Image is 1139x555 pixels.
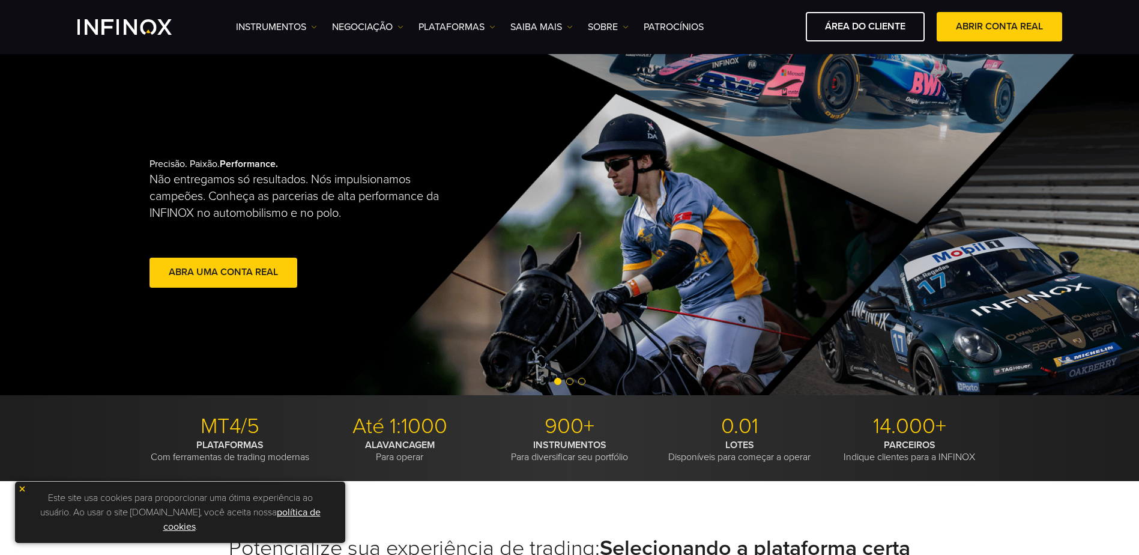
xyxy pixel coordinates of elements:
p: Para diversificar seu portfólio [489,439,650,463]
p: Até 1:1000 [319,413,480,440]
a: Patrocínios [644,20,704,34]
p: Disponíveis para começar a operar [659,439,820,463]
strong: LOTES [725,439,754,451]
p: 14.000+ [829,413,990,440]
p: Para operar [319,439,480,463]
strong: Performance. [220,158,278,170]
p: Este site usa cookies para proporcionar uma ótima experiência ao usuário. Ao usar o site [DOMAIN_... [21,488,339,537]
strong: ALAVANCAGEM [365,439,435,451]
a: abra uma conta real [150,258,297,287]
p: Com ferramentas de trading modernas [150,439,310,463]
div: Precisão. Paixão. [150,139,528,309]
img: yellow close icon [18,485,26,493]
a: NEGOCIAÇÃO [332,20,403,34]
p: 900+ [489,413,650,440]
p: Não entregamos só resultados. Nós impulsionamos campeões. Conheça as parcerias de alta performanc... [150,171,452,222]
p: Indique clientes para a INFINOX [829,439,990,463]
p: 0.01 [659,413,820,440]
span: Go to slide 3 [578,378,585,385]
strong: PARCEIROS [884,439,935,451]
span: Go to slide 2 [566,378,573,385]
a: Saiba mais [510,20,573,34]
span: Go to slide 1 [554,378,561,385]
strong: PLATAFORMAS [196,439,264,451]
a: INFINOX Logo [77,19,200,35]
a: PLATAFORMAS [418,20,495,34]
p: MT4/5 [150,413,310,440]
a: ÁREA DO CLIENTE [806,12,925,41]
a: SOBRE [588,20,629,34]
strong: INSTRUMENTOS [533,439,606,451]
a: Instrumentos [236,20,317,34]
a: ABRIR CONTA REAL [937,12,1062,41]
